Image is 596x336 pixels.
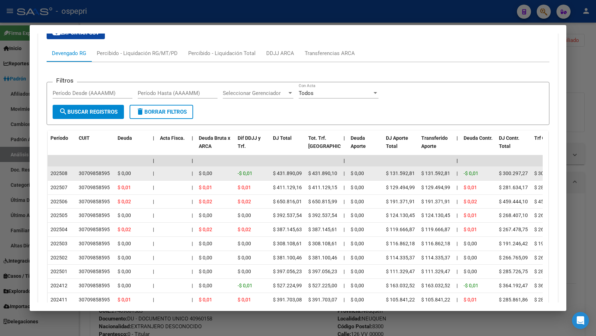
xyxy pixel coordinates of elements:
[344,212,345,218] span: |
[118,212,131,218] span: $ 0,00
[199,199,212,204] span: $ 0,02
[273,297,302,302] span: $ 391.703,08
[499,212,528,218] span: $ 268.407,10
[79,240,110,248] div: 30709858595
[223,90,287,96] span: Seleccionar Gerenciador
[238,170,252,176] span: -$ 0,01
[118,241,131,246] span: $ 0,00
[461,131,496,162] datatable-header-cell: Deuda Contr.
[386,170,415,176] span: $ 131.592,81
[457,185,458,190] span: |
[351,269,364,274] span: $ 0,00
[344,170,345,176] span: |
[153,297,154,302] span: |
[50,269,67,274] span: 202501
[421,227,450,232] span: $ 119.666,87
[386,241,415,246] span: $ 116.862,18
[457,227,458,232] span: |
[115,131,150,162] datatable-header-cell: Deuda
[457,241,458,246] span: |
[48,131,76,162] datatable-header-cell: Período
[79,282,110,290] div: 30709858595
[118,185,131,190] span: $ 0,01
[192,212,193,218] span: |
[199,283,212,288] span: $ 0,00
[59,109,118,115] span: Buscar Registros
[238,255,251,260] span: $ 0,00
[199,135,230,149] span: Deuda Bruta x ARCA
[386,185,415,190] span: $ 129.494,99
[454,131,461,162] datatable-header-cell: |
[308,170,337,176] span: $ 431.890,10
[344,283,345,288] span: |
[464,255,477,260] span: $ 0,00
[50,135,68,141] span: Período
[273,227,302,232] span: $ 387.145,63
[499,227,528,232] span: $ 267.478,75
[344,269,345,274] span: |
[192,269,193,274] span: |
[50,199,67,204] span: 202506
[153,241,154,246] span: |
[50,185,67,190] span: 202507
[386,135,408,149] span: DJ Aporte Total
[130,105,193,119] button: Borrar Filtros
[464,269,477,274] span: $ 0,00
[457,170,458,176] span: |
[153,158,154,163] span: |
[79,135,90,141] span: CUIT
[118,199,131,204] span: $ 0,02
[457,297,458,302] span: |
[79,184,110,192] div: 30709858595
[238,297,251,302] span: $ 0,01
[421,297,450,302] span: $ 105.841,22
[118,135,132,141] span: Deuda
[534,212,563,218] span: $ 268.407,09
[344,255,345,260] span: |
[192,158,193,163] span: |
[351,255,364,260] span: $ 0,00
[499,255,528,260] span: $ 266.765,09
[50,241,67,246] span: 202503
[50,283,67,288] span: 202412
[308,212,337,218] span: $ 392.537,54
[238,269,251,274] span: $ 0,00
[150,131,157,162] datatable-header-cell: |
[499,283,528,288] span: $ 364.192,47
[344,135,345,141] span: |
[118,227,131,232] span: $ 0,02
[52,30,99,36] span: Exportar CSV
[457,158,458,163] span: |
[457,135,458,141] span: |
[50,227,67,232] span: 202504
[457,199,458,204] span: |
[153,269,154,274] span: |
[348,131,383,162] datatable-header-cell: Deuda Aporte
[266,49,294,57] div: DDJJ ARCA
[386,227,415,232] span: $ 119.666,87
[464,170,478,176] span: -$ 0,01
[153,227,154,232] span: |
[305,131,341,162] datatable-header-cell: Tot. Trf. Bruto
[192,170,193,176] span: |
[273,255,302,260] span: $ 381.100,46
[531,131,567,162] datatable-header-cell: Trf Contr.
[499,241,528,246] span: $ 191.246,42
[136,107,144,116] mat-icon: delete
[52,49,86,57] div: Devengado RG
[308,283,337,288] span: $ 527.225,00
[499,135,519,149] span: DJ Contr. Total
[534,199,563,204] span: $ 459.444,08
[153,212,154,218] span: |
[464,227,477,232] span: $ 0,01
[79,296,110,304] div: 30709858595
[160,135,185,141] span: Acta Fisca.
[118,170,131,176] span: $ 0,00
[351,135,366,149] span: Deuda Aporte
[273,135,292,141] span: DJ Total
[351,283,364,288] span: $ 0,00
[189,131,196,162] datatable-header-cell: |
[572,312,589,329] div: Open Intercom Messenger
[534,283,563,288] span: $ 364.192,48
[192,297,193,302] span: |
